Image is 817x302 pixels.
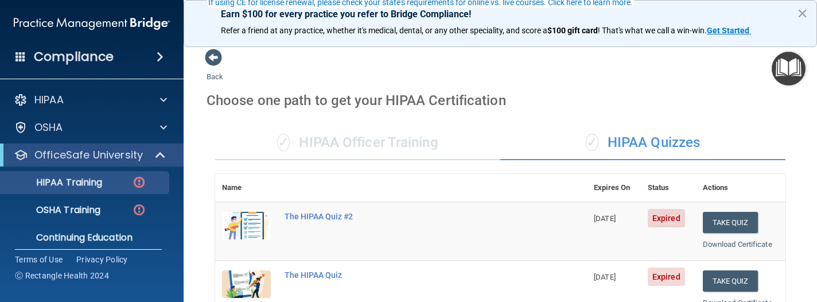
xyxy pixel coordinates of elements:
[207,84,794,117] div: Choose one path to get your HIPAA Certification
[132,175,146,189] img: danger-circle.6113f641.png
[7,204,100,216] p: OSHA Training
[707,26,749,35] strong: Get Started
[641,174,696,202] th: Status
[14,121,167,134] a: OSHA
[703,270,758,292] button: Take Quiz
[594,273,616,281] span: [DATE]
[760,223,803,266] iframe: Drift Widget Chat Controller
[221,9,780,20] p: Earn $100 for every practice you refer to Bridge Compliance!
[703,212,758,233] button: Take Quiz
[221,26,547,35] span: Refer a friend at any practice, whether it's medical, dental, or any other speciality, and score a
[34,49,114,65] h4: Compliance
[285,212,530,221] div: The HIPAA Quiz #2
[500,126,785,160] div: HIPAA Quizzes
[648,209,685,227] span: Expired
[14,148,166,162] a: OfficeSafe University
[277,134,290,151] span: ✓
[14,93,167,107] a: HIPAA
[215,126,500,160] div: HIPAA Officer Training
[34,93,64,107] p: HIPAA
[132,203,146,217] img: danger-circle.6113f641.png
[703,240,772,249] a: Download Certificate
[547,26,598,35] strong: $100 gift card
[772,52,806,86] button: Open Resource Center
[215,174,278,202] th: Name
[587,174,641,202] th: Expires On
[7,177,102,188] p: HIPAA Training
[285,270,530,280] div: The HIPAA Quiz
[598,26,707,35] span: ! That's what we call a win-win.
[76,254,128,265] a: Privacy Policy
[34,148,143,162] p: OfficeSafe University
[7,232,164,243] p: Continuing Education
[207,59,223,81] a: Back
[34,121,63,134] p: OSHA
[707,26,751,35] a: Get Started
[594,214,616,223] span: [DATE]
[15,270,109,281] span: Ⓒ Rectangle Health 2024
[15,254,63,265] a: Terms of Use
[648,268,685,286] span: Expired
[14,12,170,35] img: PMB logo
[797,4,808,22] button: Close
[696,174,785,202] th: Actions
[586,134,598,151] span: ✓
